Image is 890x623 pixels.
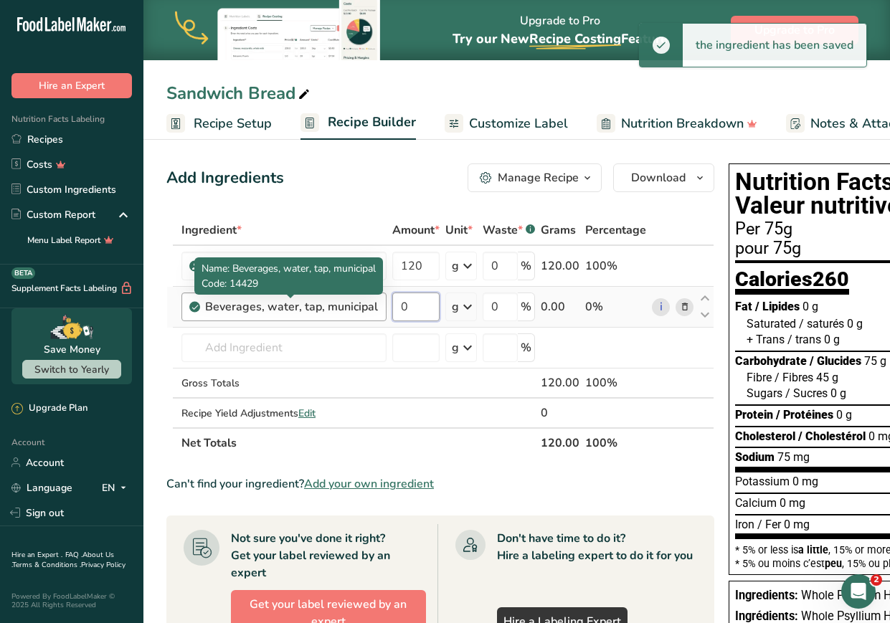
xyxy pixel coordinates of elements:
input: Add Ingredient [181,333,387,362]
button: Hire an Expert [11,73,132,98]
span: 0 g [830,386,846,400]
a: About Us . [11,550,114,570]
div: Beverages, water, tap, municipal [205,298,378,315]
span: Switch to Yearly [34,363,109,376]
span: / trans [787,333,821,346]
span: 0 mg [784,518,810,531]
span: Fat [735,300,752,313]
span: / Fibres [775,371,813,384]
span: 0 g [824,333,840,346]
span: 0 mg [780,496,805,510]
a: Nutrition Breakdown [597,108,757,140]
span: Sugars [747,386,782,400]
span: 0 g [836,408,852,422]
div: EN [102,479,132,496]
span: Fibre [747,371,772,384]
span: Potassium [735,475,790,488]
span: Saturated [747,317,796,330]
span: Percentage [585,222,646,239]
span: a little [798,544,828,556]
th: Net Totals [179,427,538,457]
div: Powered By FoodLabelMaker © 2025 All Rights Reserved [11,592,132,609]
div: Sandwich Bread [166,80,313,106]
a: Language [11,475,72,500]
div: Save Money [44,342,100,357]
iframe: Intercom live chat [841,574,876,609]
div: Gross Totals [181,376,387,391]
div: g [452,257,459,275]
span: 75 mg [777,450,810,464]
span: Add your own ingredient [304,475,434,493]
div: g [452,298,459,315]
span: Customize Label [469,114,568,133]
span: 2 [871,574,882,586]
span: Calcium [735,496,777,510]
div: 0.00 [541,298,579,315]
span: + Trans [747,333,785,346]
span: Name: Beverages, water, tap, municipal [202,262,376,275]
span: 75 g [864,354,886,368]
div: 0% [585,298,646,315]
span: Carbohydrate [735,354,807,368]
span: Iron [735,518,754,531]
span: / Lipides [755,300,800,313]
button: Switch to Yearly [22,360,121,379]
span: / Protéines [776,408,833,422]
span: Ingredients: [735,589,798,602]
span: 0 g [803,300,818,313]
div: Manage Recipe [498,169,579,186]
span: Nutrition Breakdown [621,114,744,133]
th: 100% [582,427,649,457]
span: / Fer [757,518,781,531]
span: Cholesterol [735,429,795,443]
span: Protein [735,408,773,422]
span: Amount [392,222,440,239]
span: Try our New Feature [453,30,668,47]
div: Calories [735,269,849,295]
a: Recipe Setup [166,108,272,140]
div: 100% [585,374,646,391]
div: Add Ingredients [166,166,284,190]
th: 120.00 [538,427,582,457]
div: 0 [541,404,579,422]
span: Recipe Builder [328,113,416,132]
span: Ingrédients: [735,609,798,623]
button: Upgrade to Pro [731,16,858,44]
span: Upgrade to Pro [754,22,835,39]
div: Don't have time to do it? Hire a labeling expert to do it for you [497,530,693,564]
a: FAQ . [65,550,82,560]
button: Download [613,163,714,192]
div: the ingredient has been saved [683,24,866,67]
div: g [452,339,459,356]
a: Terms & Conditions . [12,560,81,570]
div: Waste [483,222,535,239]
span: Unit [445,222,473,239]
div: Upgrade Plan [11,401,87,416]
span: 0 g [847,317,863,330]
span: Ingredient [181,222,242,239]
span: peu [825,558,842,569]
div: 120.00 [541,257,579,275]
a: Customize Label [445,108,568,140]
span: / saturés [799,317,844,330]
span: 260 [813,267,849,291]
span: Edit [298,406,316,420]
span: Code: 14429 [202,277,258,290]
span: / Sucres [785,386,828,400]
span: 45 g [816,371,838,384]
span: / Glucides [810,354,861,368]
div: BETA [11,267,35,279]
span: / Cholestérol [798,429,866,443]
a: Recipe Builder [300,106,416,141]
span: Download [631,169,686,186]
span: Recipe Costing [529,30,621,47]
span: Recipe Setup [194,114,272,133]
div: Not sure you've done it right? Get your label reviewed by an expert [231,530,426,581]
a: i [652,298,670,316]
button: Manage Recipe [468,163,602,192]
span: Grams [541,222,576,239]
span: Sodium [735,450,775,464]
div: Recipe Yield Adjustments [181,406,387,421]
div: Upgrade to Pro [453,1,668,60]
a: Hire an Expert . [11,550,62,560]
